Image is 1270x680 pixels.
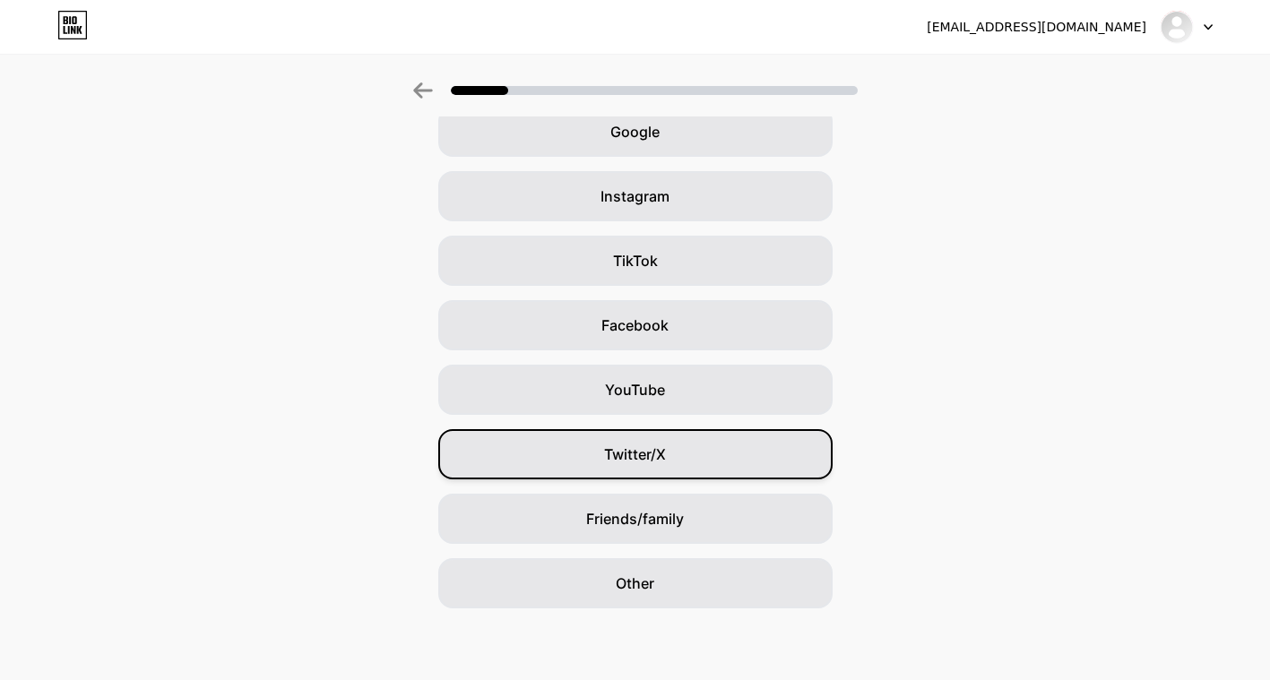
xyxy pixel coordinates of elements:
[601,314,669,336] span: Facebook
[605,379,665,400] span: YouTube
[1160,10,1194,44] img: criticalbreaths
[927,18,1146,37] div: [EMAIL_ADDRESS][DOMAIN_NAME]
[613,250,658,271] span: TikTok
[610,121,660,142] span: Google
[604,443,666,465] span: Twitter/X
[600,185,670,207] span: Instagram
[586,508,684,529] span: Friends/family
[616,572,654,594] span: Other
